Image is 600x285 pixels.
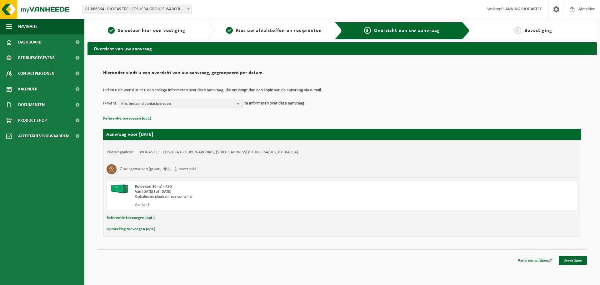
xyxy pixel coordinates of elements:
[103,70,581,79] h2: Hieronder vindt u een overzicht van uw aanvraag, gegroepeerd per datum.
[103,115,151,123] button: Referentie toevoegen (opt.)
[513,256,557,265] a: Aanvraag wijzigen
[91,27,202,34] a: 1Selecteer hier een vestiging
[107,150,134,154] strong: Plaatsingsadres:
[18,81,37,97] span: Kalender
[135,202,367,207] div: Aantal: 1
[18,19,37,34] span: Navigatie
[110,184,129,194] img: HK-XR-30-GN-00.png
[107,214,155,222] button: Referentie toevoegen (opt.)
[103,88,581,93] p: Indien u dit wenst kunt u een collega informeren over deze aanvraag, die ontvangt dan een kopie v...
[18,66,54,81] span: Contactpersonen
[559,256,587,265] a: Bevestigen
[135,185,172,189] span: Roldeksel 30 m³ - R30
[106,132,153,137] strong: Aanvraag voor [DATE]
[226,27,233,34] span: 2
[135,194,367,199] div: Ophalen en plaatsen lege container
[107,225,155,233] button: Opmerking toevoegen (opt.)
[18,34,42,50] span: Dashboard
[18,97,45,113] span: Documenten
[501,7,542,12] strong: PLANNING BIOGASTEC
[218,27,330,34] a: 2Kies uw afvalstoffen en recipiënten
[524,28,552,33] span: Bevestiging
[364,27,371,34] span: 3
[140,150,298,155] td: BIOGAS TEC - COSUCRA GROUPE WARCOING, [STREET_ADDRESS] (01-066364/BUS, 01-066364)
[374,28,440,33] span: Overzicht van uw aanvraag
[514,27,521,34] span: 4
[18,128,69,144] span: Acceptatievoorwaarden
[135,190,171,194] strong: Van [DATE] tot [DATE]
[120,164,196,174] h3: Graangewassen (graan, rijst, ...), onverpakt
[18,50,55,66] span: Bedrijfsgegevens
[87,42,597,54] h2: Overzicht van uw aanvraag
[236,28,322,33] span: Kies uw afvalstoffen en recipiënten
[118,99,243,108] button: Kies bestaand contactpersoon
[244,99,306,108] p: te informeren over deze aanvraag.
[108,27,115,34] span: 1
[103,99,116,108] p: Ik wens
[18,113,47,128] span: Product Shop
[118,28,185,33] span: Selecteer hier een vestiging
[83,5,192,14] span: 01-066364 - BIOGAS TEC - COSUCRA GROUPE WARCOING - WARCOING
[121,99,234,109] span: Kies bestaand contactpersoon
